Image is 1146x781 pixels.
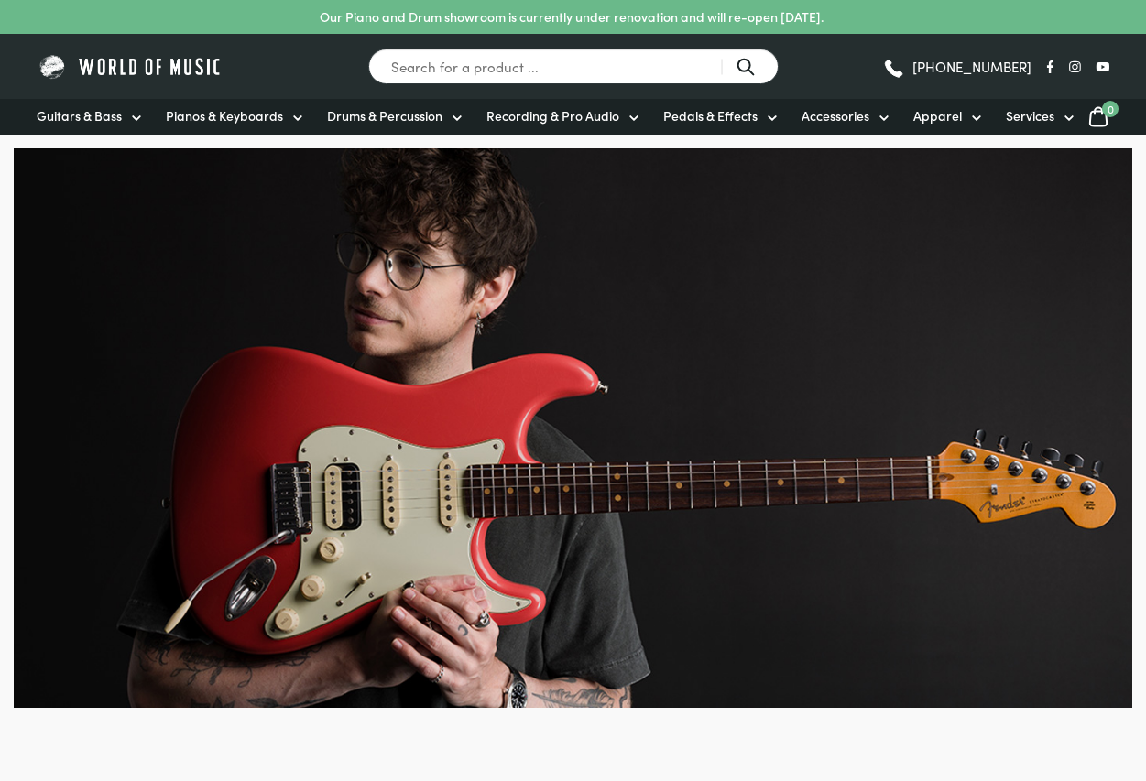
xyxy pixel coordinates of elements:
img: World of Music [37,52,224,81]
input: Search for a product ... [368,49,779,84]
span: Services [1006,106,1054,125]
span: Drums & Percussion [327,106,442,125]
span: 0 [1102,101,1119,117]
span: Recording & Pro Audio [486,106,619,125]
a: [PHONE_NUMBER] [882,53,1031,81]
span: Accessories [802,106,869,125]
span: Guitars & Bass [37,106,122,125]
span: Apparel [913,106,962,125]
span: [PHONE_NUMBER] [912,60,1031,73]
p: Our Piano and Drum showroom is currently under renovation and will re-open [DATE]. [320,7,824,27]
iframe: Chat with our support team [880,580,1146,781]
span: Pedals & Effects [663,106,758,125]
img: Fender-Ultraluxe-Hero [14,148,1132,708]
span: Pianos & Keyboards [166,106,283,125]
